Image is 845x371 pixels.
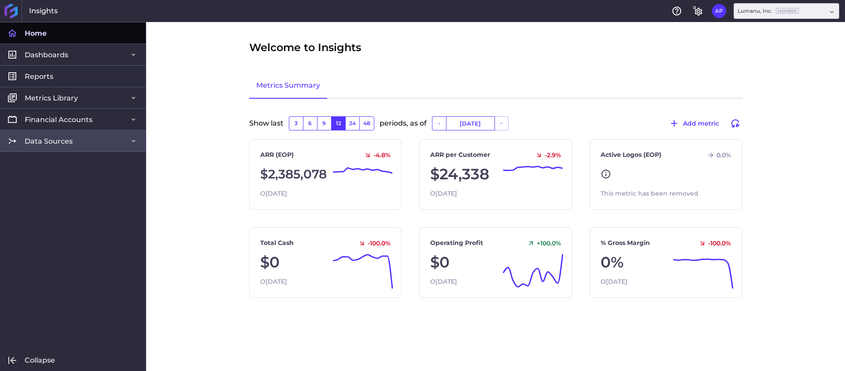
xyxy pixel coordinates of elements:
[360,151,391,159] div: -4.8 %
[601,238,650,248] a: % Gross Margin
[260,150,294,160] a: ARR (EOP)
[260,238,294,248] a: Total Cash
[432,116,446,130] button: -
[289,116,303,130] button: 3
[691,4,705,18] button: General Settings
[601,189,731,198] div: This metric has been removed
[430,150,490,160] a: ARR per Customer
[703,151,731,159] div: 0.0 %
[601,150,661,160] a: Active Logos (EOP)
[712,4,726,18] button: User Menu
[524,239,561,247] div: +100.0 %
[601,251,731,274] div: 0%
[25,29,47,38] span: Home
[25,50,68,59] span: Dashboards
[25,356,55,365] span: Collapse
[25,115,92,124] span: Financial Accounts
[446,117,494,130] input: Select Date
[670,4,684,18] button: Help
[317,116,331,130] button: 9
[25,137,73,146] span: Data Sources
[331,116,345,130] button: 12
[260,251,391,274] div: $0
[345,116,359,130] button: 24
[25,72,53,81] span: Reports
[531,151,561,159] div: -2.9 %
[430,238,483,248] a: Operating Profit
[249,73,327,99] a: Metrics Summary
[776,8,799,14] ins: Member
[430,251,561,274] div: $0
[249,40,361,56] span: Welcome to Insights
[734,3,839,19] div: Dropdown select
[249,116,742,139] div: Show last periods, as of
[359,116,374,130] button: 48
[695,239,731,247] div: -100.0 %
[738,7,799,15] div: Lumanu, Inc.
[260,163,391,185] div: $2,385,078
[354,239,391,247] div: -100.0 %
[303,116,317,130] button: 6
[665,116,723,130] button: Add metric
[25,93,78,103] span: Metrics Library
[430,163,561,185] div: $24,338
